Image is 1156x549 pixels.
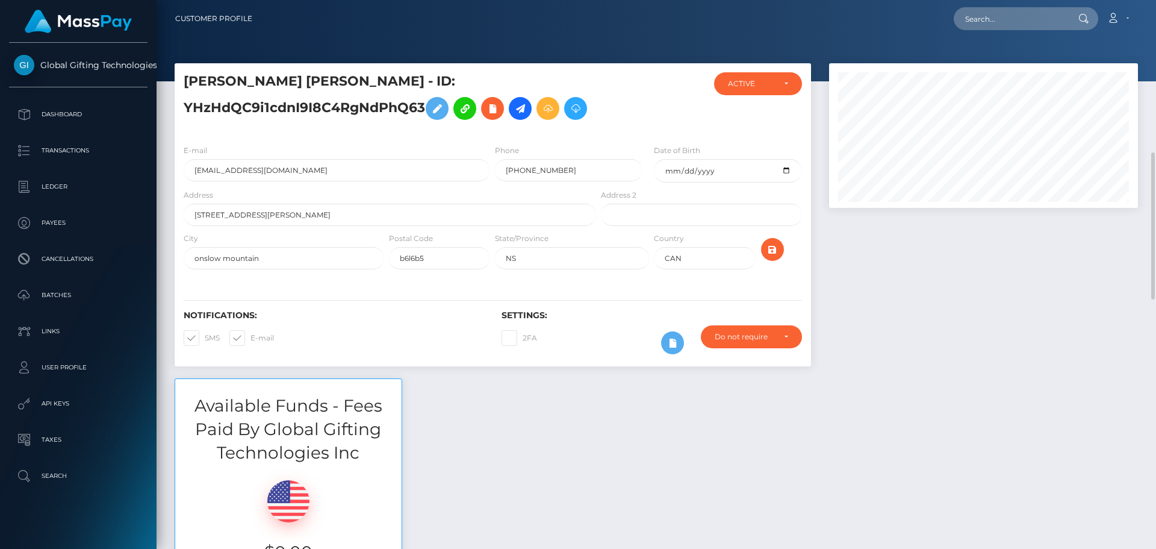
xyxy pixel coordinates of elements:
[175,394,402,465] h3: Available Funds - Fees Paid By Global Gifting Technologies Inc
[184,310,483,321] h6: Notifications:
[954,7,1067,30] input: Search...
[9,244,148,274] a: Cancellations
[9,60,148,71] span: Global Gifting Technologies Inc
[715,332,774,342] div: Do not require
[175,6,252,31] a: Customer Profile
[728,79,774,89] div: ACTIVE
[267,480,309,522] img: USD.png
[229,330,274,346] label: E-mail
[502,310,801,321] h6: Settings:
[495,233,548,244] label: State/Province
[495,145,519,156] label: Phone
[184,190,213,201] label: Address
[9,425,148,455] a: Taxes
[14,214,143,232] p: Payees
[701,325,802,348] button: Do not require
[389,233,433,244] label: Postal Code
[184,145,207,156] label: E-mail
[14,359,143,377] p: User Profile
[654,145,700,156] label: Date of Birth
[9,461,148,491] a: Search
[14,431,143,449] p: Taxes
[14,322,143,340] p: Links
[502,330,537,346] label: 2FA
[14,178,143,196] p: Ledger
[184,330,220,346] label: SMS
[9,99,148,130] a: Dashboard
[9,353,148,383] a: User Profile
[654,233,684,244] label: Country
[14,286,143,304] p: Batches
[9,136,148,166] a: Transactions
[714,72,802,95] button: ACTIVE
[14,142,143,160] p: Transactions
[9,208,148,238] a: Payees
[14,467,143,485] p: Search
[14,250,143,268] p: Cancellations
[509,97,532,120] a: Initiate Payout
[184,72,589,126] h5: [PERSON_NAME] [PERSON_NAME] - ID: YHzHdQC9i1cdnI9I8C4RgNdPhQ63
[9,316,148,347] a: Links
[14,105,143,124] p: Dashboard
[14,55,34,75] img: Global Gifting Technologies Inc
[9,280,148,310] a: Batches
[9,389,148,419] a: API Keys
[25,10,132,33] img: MassPay Logo
[184,233,198,244] label: City
[601,190,636,201] label: Address 2
[14,395,143,413] p: API Keys
[9,172,148,202] a: Ledger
